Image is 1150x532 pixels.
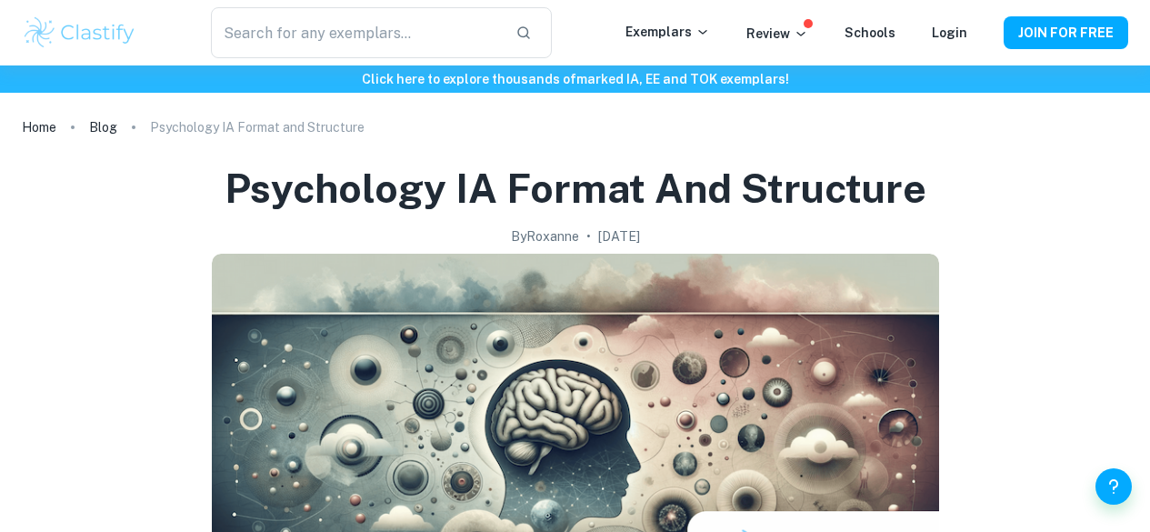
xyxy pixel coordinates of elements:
[22,15,137,51] img: Clastify logo
[746,24,808,44] p: Review
[511,226,579,246] h2: By Roxanne
[932,25,967,40] a: Login
[1095,468,1132,505] button: Help and Feedback
[89,115,117,140] a: Blog
[4,69,1146,89] h6: Click here to explore thousands of marked IA, EE and TOK exemplars !
[150,117,365,137] p: Psychology IA Format and Structure
[586,226,591,246] p: •
[845,25,895,40] a: Schools
[225,162,926,216] h1: Psychology IA Format and Structure
[211,7,502,58] input: Search for any exemplars...
[1004,16,1128,49] button: JOIN FOR FREE
[625,22,710,42] p: Exemplars
[598,226,640,246] h2: [DATE]
[22,115,56,140] a: Home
